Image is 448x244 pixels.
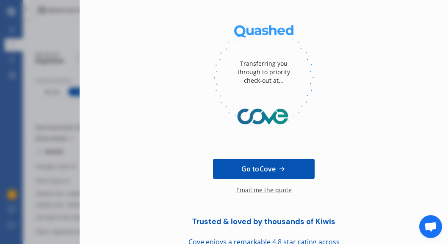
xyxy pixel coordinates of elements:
div: Transferring you through to priority check-out at... [230,47,298,98]
div: Email me the quote [236,186,292,203]
a: Open chat [419,215,442,238]
div: Trusted & loved by thousands of Kiwis [171,217,357,226]
img: Cove.webp [213,98,314,136]
a: Go toCove [213,159,315,179]
span: Go to Cove [241,164,276,174]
